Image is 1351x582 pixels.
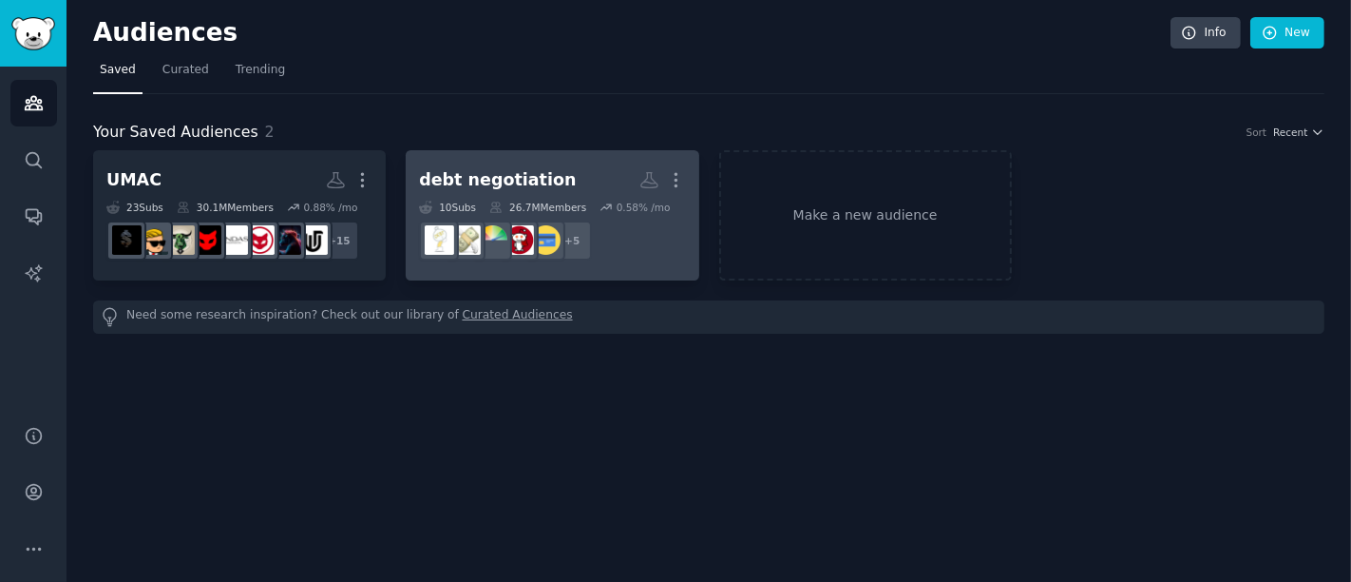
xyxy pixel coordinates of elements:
[236,62,285,79] span: Trending
[1273,126,1324,139] button: Recent
[451,225,481,255] img: Bankruptcy
[139,225,168,255] img: wallstreetbetsHIGH
[298,225,328,255] img: UMAC
[93,18,1170,48] h2: Audiences
[419,168,576,192] div: debt negotiation
[229,55,292,94] a: Trending
[617,201,671,214] div: 0.58 % /mo
[489,201,586,214] div: 26.7M Members
[156,55,216,94] a: Curated
[504,225,534,255] img: PersonalFinanceCanada
[112,225,142,255] img: StockTradingIdeas
[419,201,476,214] div: 10 Sub s
[1246,126,1267,139] div: Sort
[245,225,275,255] img: RCAT
[1273,126,1307,139] span: Recent
[219,225,248,255] img: ONDS
[319,221,359,261] div: + 15
[1250,17,1324,49] a: New
[165,225,195,255] img: Stocktradingalerts
[100,62,136,79] span: Saved
[478,225,507,255] img: CRedit
[265,123,275,141] span: 2
[177,201,274,214] div: 30.1M Members
[106,201,163,214] div: 23 Sub s
[93,121,258,145] span: Your Saved Audiences
[463,307,573,327] a: Curated Audiences
[93,55,143,94] a: Saved
[406,150,698,281] a: debt negotiation10Subs26.7MMembers0.58% /mo+5CreditCardsPersonalFinanceCanadaCReditBankruptcyDebt...
[93,150,386,281] a: UMAC23Subs30.1MMembers0.88% /mo+15UMACTickerTalkByLiamRCATONDSRedCatHoldingsStocktradingalertswal...
[303,201,357,214] div: 0.88 % /mo
[1170,17,1241,49] a: Info
[425,225,454,255] img: DebtAdvice
[106,168,162,192] div: UMAC
[162,62,209,79] span: Curated
[719,150,1012,281] a: Make a new audience
[192,225,221,255] img: RedCatHoldings
[272,225,301,255] img: TickerTalkByLiam
[531,225,561,255] img: CreditCards
[552,221,592,261] div: + 5
[11,17,55,50] img: GummySearch logo
[93,301,1324,334] div: Need some research inspiration? Check out our library of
